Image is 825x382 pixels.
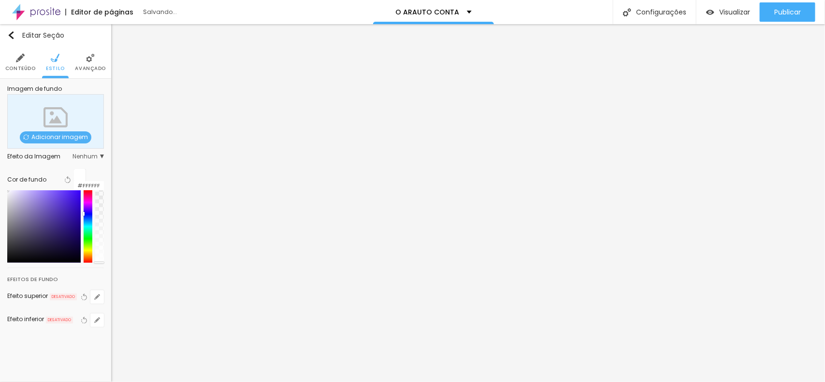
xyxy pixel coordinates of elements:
[774,8,801,16] span: Publicar
[7,316,44,322] div: Efeito inferior
[75,66,106,71] span: Avançado
[5,66,36,71] span: Conteúdo
[65,9,133,15] div: Editor de páginas
[46,317,73,324] span: DESATIVADO
[623,8,631,16] img: Icone
[7,293,48,299] div: Efeito superior
[696,2,760,22] button: Visualizar
[72,154,104,159] span: Nenhum
[51,54,59,62] img: Icone
[7,177,46,183] div: Cor de fundo
[396,9,460,15] p: O ARAUTO CONTA
[706,8,714,16] img: view-1.svg
[719,8,750,16] span: Visualizar
[760,2,815,22] button: Publicar
[16,54,25,62] img: Icone
[20,131,91,143] span: Adicionar imagem
[50,294,77,300] span: DESATIVADO
[86,54,95,62] img: Icone
[7,154,72,159] div: Efeito da Imagem
[111,24,825,382] iframe: Editor
[7,86,104,92] div: Imagem de fundo
[7,274,58,284] div: Efeitos de fundo
[143,9,254,15] div: Salvando...
[7,31,15,39] img: Icone
[23,134,29,140] img: Icone
[7,31,64,39] div: Editar Seção
[46,66,65,71] span: Estilo
[7,268,104,285] div: Efeitos de fundo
